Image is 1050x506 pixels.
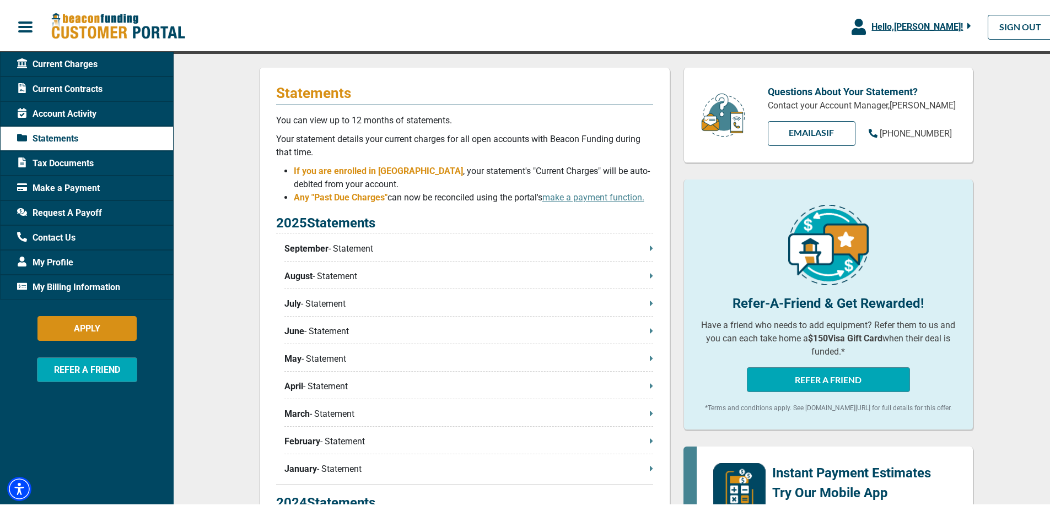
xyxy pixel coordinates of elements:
[747,365,910,390] button: REFER A FRIEND
[276,211,653,231] p: 2025 Statements
[17,56,98,69] span: Current Charges
[284,460,653,474] p: - Statement
[701,401,956,411] p: *Terms and conditions apply. See [DOMAIN_NAME][URL] for full details for this offer.
[701,291,956,311] p: Refer-A-Friend & Get Rewarded!
[17,130,78,143] span: Statements
[7,475,31,499] div: Accessibility Menu
[772,481,931,500] p: Try Our Mobile App
[284,350,301,363] span: May
[768,119,855,144] a: EMAILAsif
[284,405,653,418] p: - Statement
[284,433,320,446] span: February
[17,279,120,292] span: My Billing Information
[17,80,103,94] span: Current Contracts
[276,82,653,100] p: Statements
[284,268,653,281] p: - Statement
[284,268,313,281] span: August
[294,190,387,200] span: Any "Past Due Charges"
[284,350,653,363] p: - Statement
[276,130,653,157] p: Your statement details your current charges for all open accounts with Beacon Funding during that...
[37,355,137,380] button: REFER A FRIEND
[276,112,653,125] p: You can view up to 12 months of statements.
[17,105,96,118] span: Account Activity
[869,125,952,138] a: [PHONE_NUMBER]
[17,204,102,217] span: Request A Payoff
[768,82,956,97] p: Questions About Your Statement?
[542,190,644,200] a: make a payment function.
[880,126,952,137] span: [PHONE_NUMBER]
[387,190,644,200] span: can now be reconciled using the portal's
[701,317,956,356] p: Have a friend who needs to add equipment? Refer them to us and you can each take home a when thei...
[284,240,653,253] p: - Statement
[17,254,73,267] span: My Profile
[51,10,185,39] img: Beacon Funding Customer Portal Logo
[294,164,463,174] span: If you are enrolled in [GEOGRAPHIC_DATA]
[284,378,653,391] p: - Statement
[788,203,869,283] img: refer-a-friend-icon.png
[772,461,931,481] p: Instant Payment Estimates
[698,90,748,136] img: customer-service.png
[768,97,956,110] p: Contact your Account Manager, [PERSON_NAME]
[17,155,94,168] span: Tax Documents
[284,295,653,308] p: - Statement
[17,229,76,242] span: Contact Us
[284,378,303,391] span: April
[37,314,137,339] button: APPLY
[284,240,329,253] span: September
[284,323,304,336] span: June
[284,433,653,446] p: - Statement
[17,179,100,193] span: Make a Payment
[871,19,963,30] span: Hello, [PERSON_NAME] !
[294,164,650,187] span: , your statement's "Current Charges" will be auto-debited from your account.
[284,295,301,308] span: July
[808,331,882,341] b: $150 Visa Gift Card
[284,405,310,418] span: March
[284,323,653,336] p: - Statement
[284,460,317,474] span: January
